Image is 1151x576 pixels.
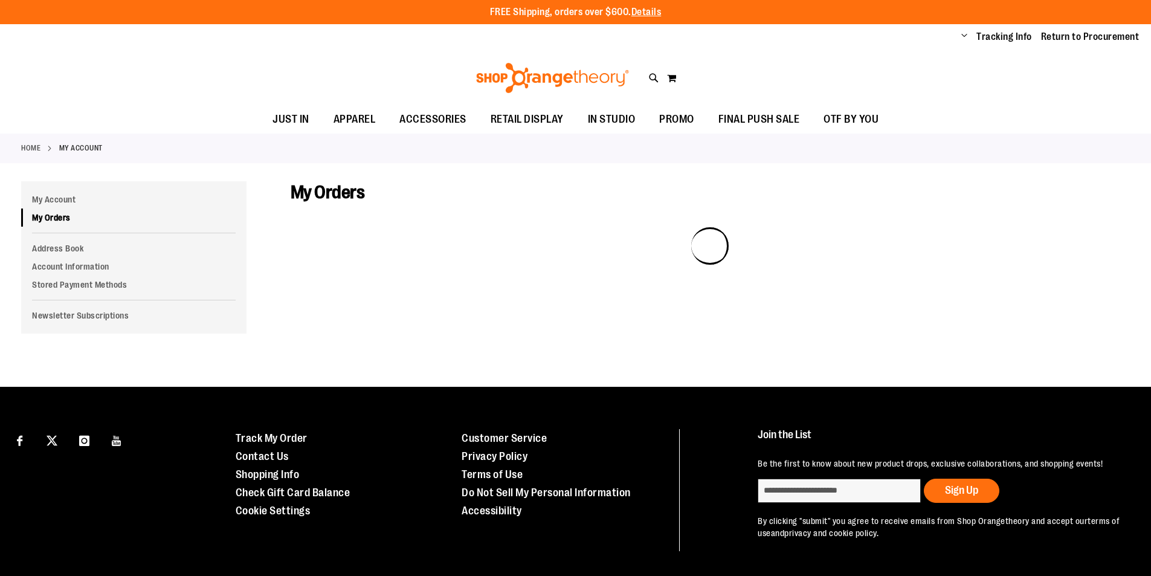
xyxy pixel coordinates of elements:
[74,429,95,450] a: Visit our Instagram page
[924,479,999,503] button: Sign Up
[758,479,921,503] input: enter email
[21,306,247,325] a: Newsletter Subscriptions
[21,257,247,276] a: Account Information
[490,5,662,19] p: FREE Shipping, orders over $600.
[659,106,694,133] span: PROMO
[811,106,891,134] a: OTF BY YOU
[758,516,1120,538] a: terms of use
[647,106,706,134] a: PROMO
[272,106,309,133] span: JUST IN
[474,63,631,93] img: Shop Orangetheory
[9,429,30,450] a: Visit our Facebook page
[321,106,388,134] a: APPAREL
[824,106,879,133] span: OTF BY YOU
[42,429,63,450] a: Visit our X page
[399,106,466,133] span: ACCESSORIES
[236,487,350,499] a: Check Gift Card Balance
[462,487,631,499] a: Do Not Sell My Personal Information
[387,106,479,134] a: ACCESSORIES
[462,505,522,517] a: Accessibility
[59,143,103,154] strong: My Account
[961,31,967,43] button: Account menu
[236,468,300,481] a: Shopping Info
[21,190,247,209] a: My Account
[479,106,576,134] a: RETAIL DISPLAY
[21,143,40,154] a: Home
[718,106,800,133] span: FINAL PUSH SALE
[945,484,978,496] span: Sign Up
[491,106,564,133] span: RETAIL DISPLAY
[47,435,57,446] img: Twitter
[21,276,247,294] a: Stored Payment Methods
[462,432,547,444] a: Customer Service
[706,106,812,134] a: FINAL PUSH SALE
[236,450,289,462] a: Contact Us
[758,429,1123,451] h4: Join the List
[576,106,648,134] a: IN STUDIO
[236,432,308,444] a: Track My Order
[21,209,247,227] a: My Orders
[784,528,879,538] a: privacy and cookie policy.
[291,182,365,202] span: My Orders
[976,30,1032,44] a: Tracking Info
[106,429,127,450] a: Visit our Youtube page
[1041,30,1140,44] a: Return to Procurement
[334,106,376,133] span: APPAREL
[758,515,1123,539] p: By clicking "submit" you agree to receive emails from Shop Orangetheory and accept our and
[631,7,662,18] a: Details
[236,505,311,517] a: Cookie Settings
[21,239,247,257] a: Address Book
[462,450,527,462] a: Privacy Policy
[260,106,321,134] a: JUST IN
[588,106,636,133] span: IN STUDIO
[758,458,1123,470] p: Be the first to know about new product drops, exclusive collaborations, and shopping events!
[462,468,523,481] a: Terms of Use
